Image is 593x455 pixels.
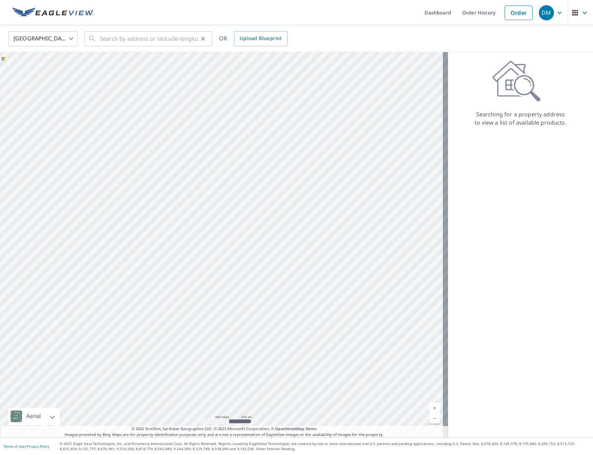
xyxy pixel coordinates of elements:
[234,31,287,46] a: Upload Blueprint
[429,403,440,413] a: Current Level 5, Zoom In
[474,110,567,127] p: Searching for a property address to view a list of available products.
[3,444,25,449] a: Terms of Use
[198,34,208,43] button: Clear
[9,29,78,48] div: [GEOGRAPHIC_DATA]
[240,34,282,43] span: Upload Blueprint
[27,444,49,449] a: Privacy Policy
[429,413,440,424] a: Current Level 5, Zoom Out
[3,444,49,448] p: |
[539,5,554,20] div: DM
[132,426,317,432] span: © 2025 TomTom, Earthstar Geographics SIO, © 2025 Microsoft Corporation, ©
[12,8,94,18] img: EV Logo
[305,426,317,431] a: Terms
[100,29,198,48] input: Search by address or latitude-longitude
[60,441,590,452] p: © 2025 Eagle View Technologies, Inc. and Pictometry International Corp. All Rights Reserved. Repo...
[219,31,288,46] div: OR
[505,6,533,20] a: Order
[275,426,304,431] a: OpenStreetMap
[8,408,60,425] div: Aerial
[24,408,43,425] div: Aerial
